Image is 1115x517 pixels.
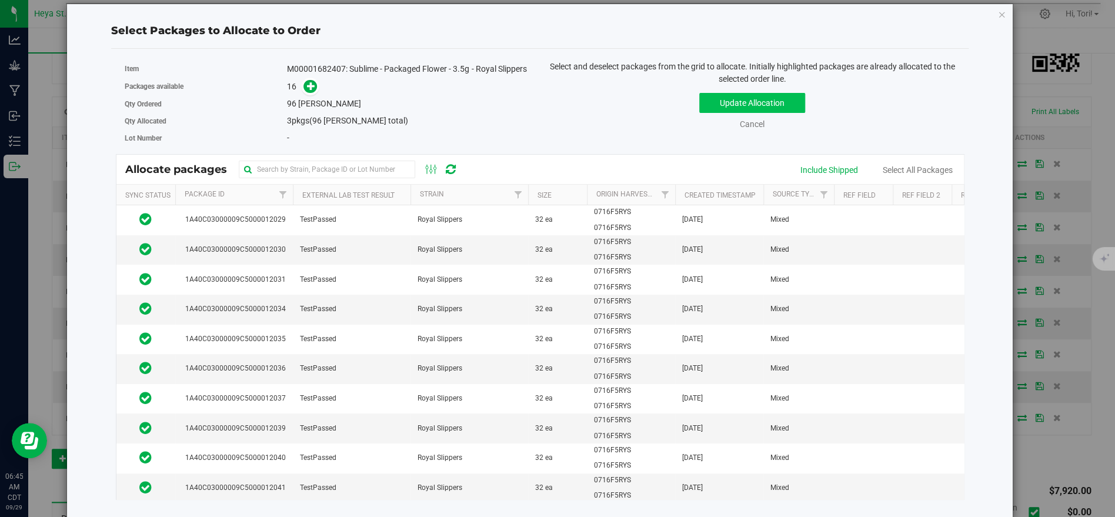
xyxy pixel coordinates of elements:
span: In Sync [139,241,152,258]
span: 1A40C03000009C5000012041 [181,482,285,493]
span: 0716F5RYS [594,341,631,352]
span: Mixed [770,244,789,255]
span: In Sync [139,449,152,466]
span: 0716F5RYS [594,490,631,501]
span: Royal Slippers [418,303,462,315]
span: 1A40C03000009C5000012031 [181,274,285,285]
span: 1A40C03000009C5000012037 [181,393,285,404]
span: Mixed [770,333,789,345]
a: Created Timestamp [685,191,756,199]
span: [DATE] [682,274,703,285]
span: Allocate packages [125,163,239,176]
span: 32 ea [535,303,553,315]
a: Filter [509,185,528,205]
span: Mixed [770,214,789,225]
span: [DATE] [682,303,703,315]
span: Mixed [770,482,789,493]
span: Royal Slippers [418,423,462,434]
span: Mixed [770,303,789,315]
iframe: Resource center [12,423,47,458]
span: 0716F5RYS [594,460,631,471]
span: [DATE] [682,482,703,493]
span: Royal Slippers [418,482,462,493]
span: 32 ea [535,363,553,374]
a: Filter [656,185,675,205]
span: In Sync [139,211,152,228]
span: Royal Slippers [418,244,462,255]
span: [DATE] [682,393,703,404]
span: 32 ea [535,244,553,255]
span: [PERSON_NAME] [298,99,361,108]
span: TestPassed [300,244,336,255]
div: Include Shipped [800,164,858,176]
span: Mixed [770,363,789,374]
span: Mixed [770,274,789,285]
span: Mixed [770,452,789,463]
span: [DATE] [682,452,703,463]
span: TestPassed [300,214,336,225]
a: Sync Status [125,191,171,199]
span: 1A40C03000009C5000012036 [181,363,285,374]
span: [DATE] [682,363,703,374]
span: 1A40C03000009C5000012040 [181,452,285,463]
span: 0716F5RYS [594,266,631,277]
span: In Sync [139,390,152,406]
div: Select Packages to Allocate to Order [111,23,969,39]
span: Select and deselect packages from the grid to allocate. Initially highlighted packages are alread... [550,62,955,84]
span: 0716F5RYS [594,326,631,337]
span: TestPassed [300,303,336,315]
a: External Lab Test Result [302,191,395,199]
span: TestPassed [300,423,336,434]
a: Size [538,191,552,199]
span: 0716F5RYS [594,222,631,234]
span: In Sync [139,331,152,347]
span: 0716F5RYS [594,282,631,293]
span: 0716F5RYS [594,475,631,486]
span: (96 [PERSON_NAME] total) [309,116,408,125]
label: Lot Number [125,133,288,144]
button: Update Allocation [699,93,805,113]
span: In Sync [139,479,152,496]
span: 0716F5RYS [594,385,631,396]
label: Qty Ordered [125,99,288,109]
span: 0716F5RYS [594,415,631,426]
span: TestPassed [300,274,336,285]
span: 0716F5RYS [594,401,631,412]
label: Qty Allocated [125,116,288,126]
span: Mixed [770,393,789,404]
span: TestPassed [300,482,336,493]
span: 1A40C03000009C5000012029 [181,214,285,225]
span: 0716F5RYS [594,355,631,366]
span: [DATE] [682,244,703,255]
span: 32 ea [535,423,553,434]
label: Item [125,64,288,74]
span: 0716F5RYS [594,431,631,442]
span: 0716F5RYS [594,206,631,218]
input: Search by Strain, Package ID or Lot Number [239,161,415,178]
div: M00001682407: Sublime - Packaged Flower - 3.5g - Royal Slippers [287,63,531,75]
span: 0716F5RYS [594,252,631,263]
span: TestPassed [300,393,336,404]
span: Royal Slippers [418,363,462,374]
span: pkgs [287,116,408,125]
span: 1A40C03000009C5000012039 [181,423,285,434]
a: Ref Field [843,191,876,199]
span: 0716F5RYS [594,296,631,307]
a: Package Id [185,190,225,198]
span: 1A40C03000009C5000012030 [181,244,285,255]
span: [DATE] [682,423,703,434]
span: 32 ea [535,274,553,285]
span: Royal Slippers [418,393,462,404]
a: Filter [814,185,834,205]
span: TestPassed [300,333,336,345]
a: Ref Field 2 [902,191,940,199]
span: 0716F5RYS [594,311,631,322]
span: 32 ea [535,214,553,225]
span: TestPassed [300,363,336,374]
span: In Sync [139,420,152,436]
span: 3 [287,116,292,125]
span: - [287,133,289,142]
span: 0716F5RYS [594,445,631,456]
span: 96 [287,99,296,108]
span: 0716F5RYS [594,236,631,248]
